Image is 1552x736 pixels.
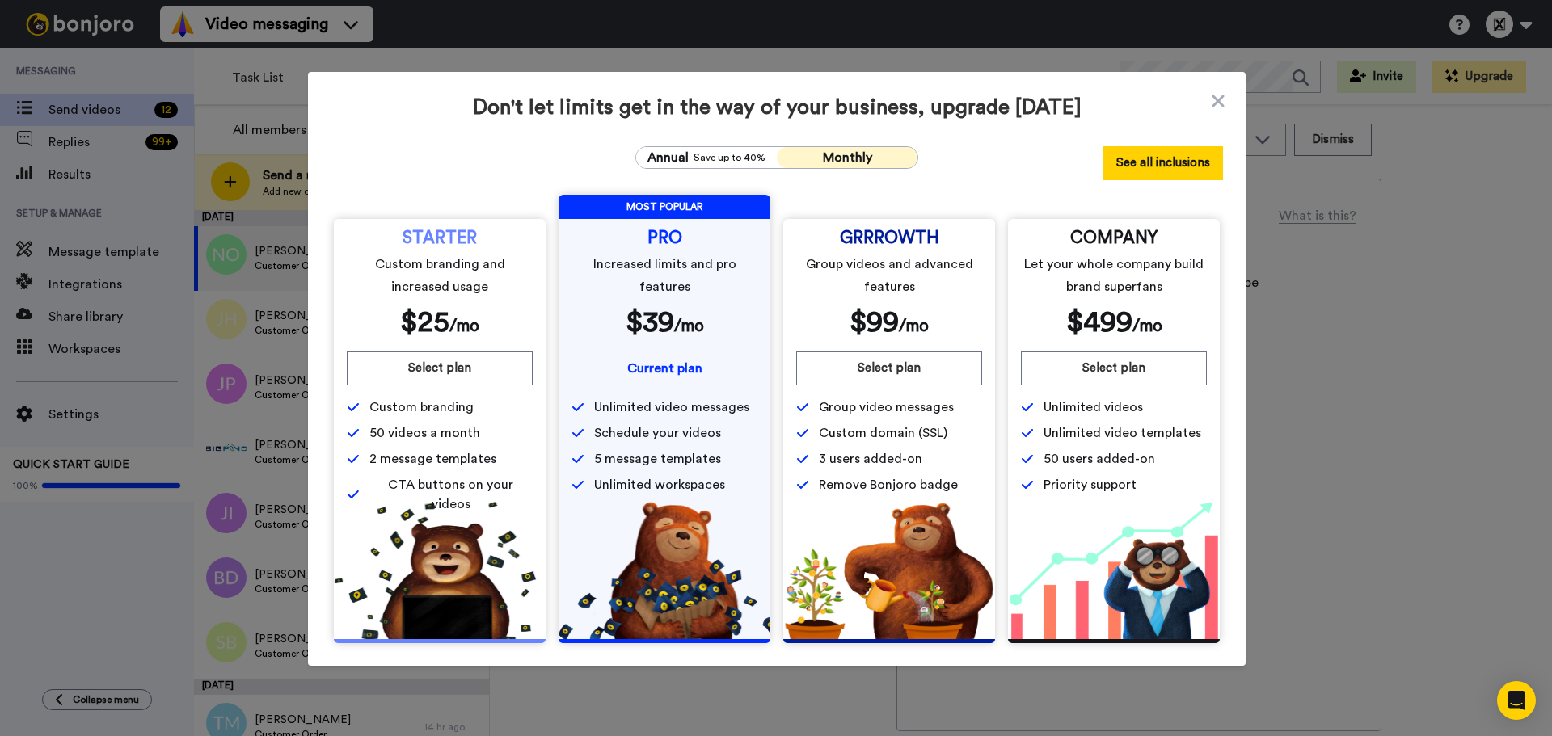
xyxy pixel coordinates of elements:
[819,423,947,443] span: Custom domain (SSL)
[559,195,770,219] span: MOST POPULAR
[1044,423,1201,443] span: Unlimited video templates
[840,232,939,245] span: GRRROWTH
[626,308,674,337] span: $ 39
[899,318,929,334] span: /mo
[1132,318,1162,334] span: /mo
[559,502,770,639] img: b5b10b7112978f982230d1107d8aada4.png
[594,449,721,469] span: 5 message templates
[1021,351,1207,385] button: Select plan
[369,475,533,514] span: CTA buttons on your videos
[783,502,995,639] img: edd2fd70e3428fe950fd299a7ba1283f.png
[796,351,982,385] button: Select plan
[400,308,449,337] span: $ 25
[1497,681,1536,720] div: Open Intercom Messenger
[647,148,689,167] span: Annual
[331,95,1223,120] span: Don't let limits get in the way of your business, upgrade [DATE]
[819,449,922,469] span: 3 users added-on
[823,151,872,164] span: Monthly
[799,253,980,298] span: Group videos and advanced features
[694,151,765,164] span: Save up to 40%
[594,475,725,494] span: Unlimited workspaces
[1044,449,1155,469] span: 50 users added-on
[647,232,682,245] span: PRO
[403,232,477,245] span: STARTER
[777,147,917,168] button: Monthly
[369,397,474,417] span: Custom branding
[819,475,958,494] span: Remove Bonjoro badge
[449,318,479,334] span: /mo
[819,397,954,417] span: Group video messages
[1066,308,1132,337] span: $ 499
[594,423,721,443] span: Schedule your videos
[636,147,777,168] button: AnnualSave up to 40%
[347,351,533,385] button: Select plan
[1103,146,1223,180] button: See all inclusions
[350,253,530,298] span: Custom branding and increased usage
[627,362,702,375] span: Current plan
[1044,475,1137,494] span: Priority support
[369,423,480,443] span: 50 videos a month
[334,502,546,639] img: 5112517b2a94bd7fef09f8ca13467cef.png
[850,308,899,337] span: $ 99
[1070,232,1158,245] span: COMPANY
[594,397,749,417] span: Unlimited video messages
[1008,502,1220,639] img: baac238c4e1197dfdb093d3ea7416ec4.png
[1044,397,1143,417] span: Unlimited videos
[1024,253,1204,298] span: Let your whole company build brand superfans
[575,253,755,298] span: Increased limits and pro features
[674,318,704,334] span: /mo
[369,449,496,469] span: 2 message templates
